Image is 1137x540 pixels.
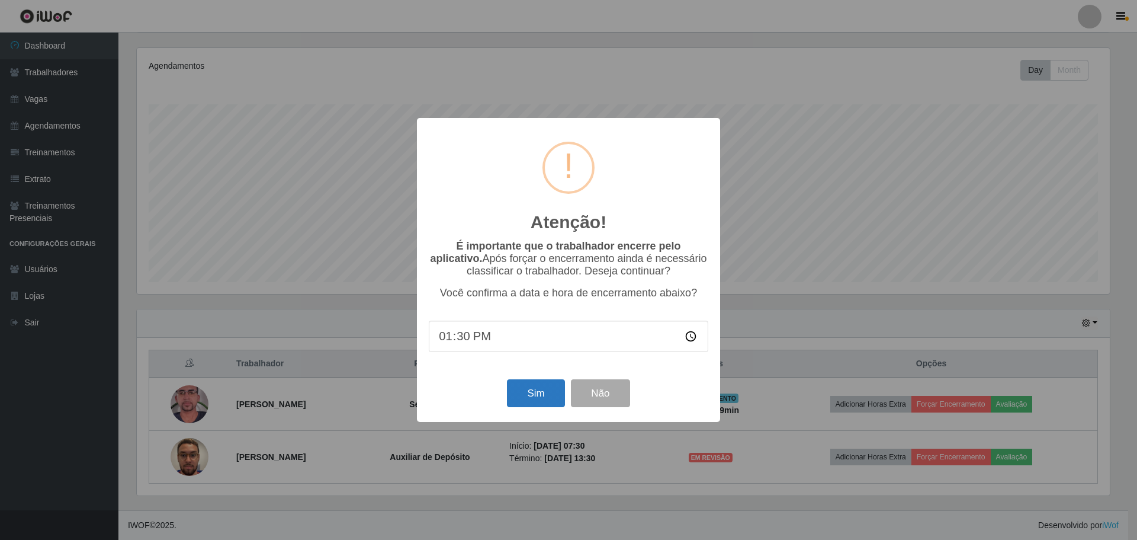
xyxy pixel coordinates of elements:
button: Sim [507,379,564,407]
p: Você confirma a data e hora de encerramento abaixo? [429,287,708,299]
b: É importante que o trabalhador encerre pelo aplicativo. [430,240,680,264]
h2: Atenção! [531,212,606,233]
p: Após forçar o encerramento ainda é necessário classificar o trabalhador. Deseja continuar? [429,240,708,277]
button: Não [571,379,629,407]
